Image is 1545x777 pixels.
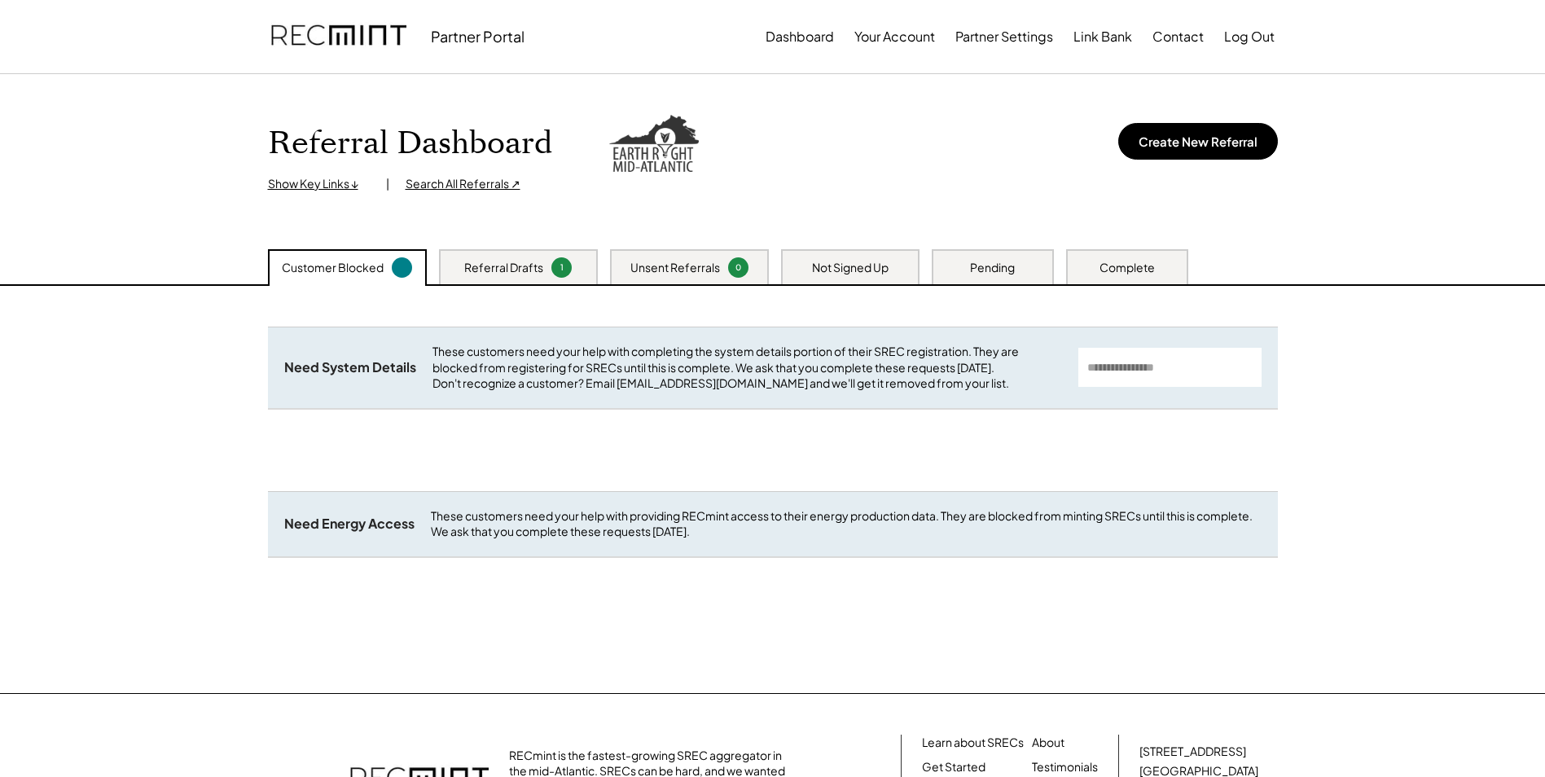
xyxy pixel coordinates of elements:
[766,20,834,53] button: Dashboard
[731,261,746,274] div: 0
[1032,735,1064,751] a: About
[1032,759,1098,775] a: Testimonials
[922,759,985,775] a: Get Started
[630,260,720,276] div: Unsent Referrals
[922,735,1024,751] a: Learn about SRECs
[432,344,1062,392] div: These customers need your help with completing the system details portion of their SREC registrat...
[271,9,406,64] img: recmint-logotype%403x.png
[609,115,699,172] img: erepower.png
[1073,20,1132,53] button: Link Bank
[1224,20,1275,53] button: Log Out
[386,176,389,192] div: |
[955,20,1053,53] button: Partner Settings
[970,260,1015,276] div: Pending
[268,176,370,192] div: Show Key Links ↓
[284,359,416,376] div: Need System Details
[1152,20,1204,53] button: Contact
[282,260,384,276] div: Customer Blocked
[1139,744,1246,760] div: [STREET_ADDRESS]
[268,125,552,163] h1: Referral Dashboard
[431,508,1262,540] div: These customers need your help with providing RECmint access to their energy production data. The...
[284,516,415,533] div: Need Energy Access
[464,260,543,276] div: Referral Drafts
[1118,123,1278,160] button: Create New Referral
[1099,260,1155,276] div: Complete
[406,176,520,192] div: Search All Referrals ↗
[854,20,935,53] button: Your Account
[554,261,569,274] div: 1
[431,27,525,46] div: Partner Portal
[812,260,889,276] div: Not Signed Up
